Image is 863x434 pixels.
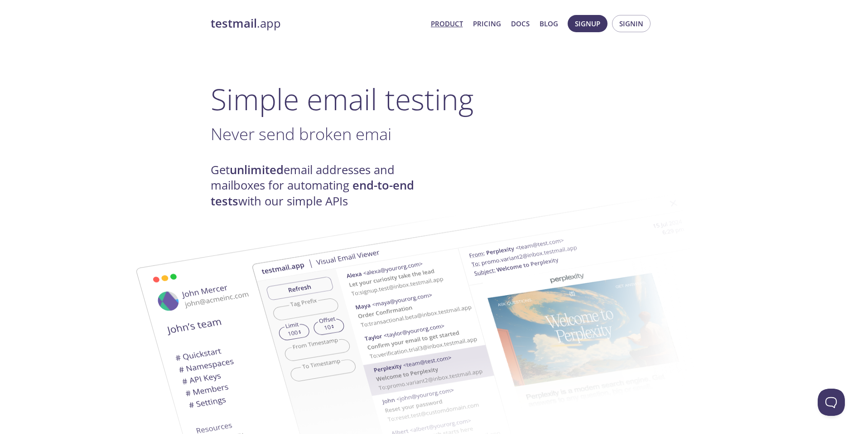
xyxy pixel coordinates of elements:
[473,18,501,29] a: Pricing
[568,15,607,32] button: Signup
[540,18,558,29] a: Blog
[211,177,414,209] strong: end-to-end tests
[211,15,257,31] strong: testmail
[211,162,432,209] h4: Get email addresses and mailboxes for automating with our simple APIs
[230,162,284,178] strong: unlimited
[511,18,530,29] a: Docs
[619,18,643,29] span: Signin
[211,122,391,145] span: Never send broken emai
[612,15,651,32] button: Signin
[211,16,424,31] a: testmail.app
[431,18,463,29] a: Product
[818,389,845,416] iframe: Help Scout Beacon - Open
[575,18,600,29] span: Signup
[211,82,653,117] h1: Simple email testing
